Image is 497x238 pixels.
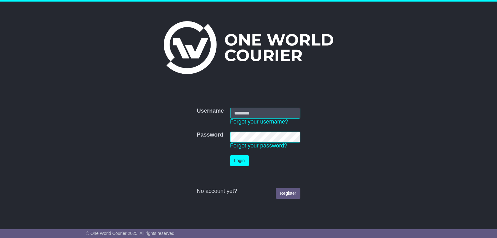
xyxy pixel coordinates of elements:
[230,155,249,166] button: Login
[230,142,287,149] a: Forgot your password?
[164,21,333,74] img: One World
[86,231,176,236] span: © One World Courier 2025. All rights reserved.
[197,132,223,138] label: Password
[230,119,288,125] a: Forgot your username?
[276,188,300,199] a: Register
[197,108,224,114] label: Username
[197,188,300,195] div: No account yet?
